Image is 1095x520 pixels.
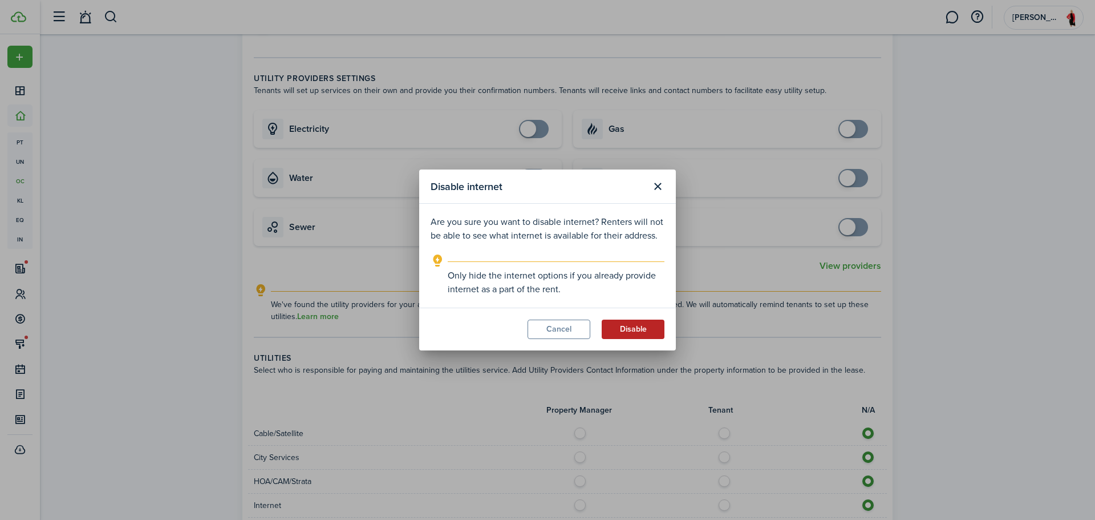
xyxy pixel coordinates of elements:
button: Disable [602,320,664,339]
i: outline [431,254,445,268]
button: Cancel [528,320,590,339]
button: Close modal [648,177,667,196]
p: Are you sure you want to disable internet? Renters will not be able to see what internet is avail... [431,215,664,243]
explanation-description: Only hide the internet options if you already provide internet as a part of the rent. [448,269,664,296]
modal-title: Disable internet [431,175,645,197]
